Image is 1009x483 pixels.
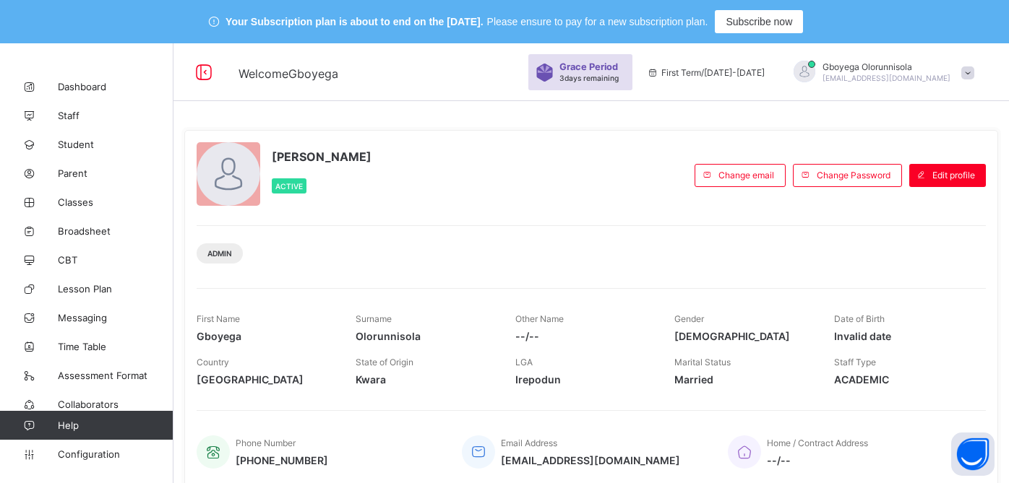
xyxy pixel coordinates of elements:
[197,373,334,386] span: [GEOGRAPHIC_DATA]
[718,170,774,180] span: Change email
[817,170,890,180] span: Change Password
[647,67,765,78] span: session/term information
[197,313,240,324] span: First Name
[515,373,653,386] span: Irepodun
[58,81,173,92] span: Dashboard
[58,196,173,208] span: Classes
[58,419,173,431] span: Help
[674,313,704,324] span: Gender
[207,249,232,258] span: Admin
[275,182,303,191] span: Active
[823,74,950,82] span: [EMAIL_ADDRESS][DOMAIN_NAME]
[356,357,413,367] span: State of Origin
[236,454,328,466] span: [PHONE_NUMBER]
[58,167,173,179] span: Parent
[726,16,792,27] span: Subscribe now
[536,64,554,82] img: sticker-purple.71386a28dfed39d6af7621340158ba97.svg
[58,312,173,323] span: Messaging
[58,341,173,352] span: Time Table
[356,373,493,386] span: Kwara
[834,313,885,324] span: Date of Birth
[501,438,557,448] span: Email Address
[58,370,173,381] span: Assessment Format
[834,357,876,367] span: Staff Type
[487,16,708,27] span: Please ensure to pay for a new subscription plan.
[767,438,868,448] span: Home / Contract Address
[515,313,564,324] span: Other Name
[356,330,493,342] span: Olorunnisola
[272,149,372,164] span: [PERSON_NAME]
[58,139,173,150] span: Student
[58,110,173,121] span: Staff
[236,438,296,448] span: Phone Number
[58,225,173,237] span: Broadsheet
[197,330,334,342] span: Gboyega
[58,254,173,266] span: CBT
[559,61,618,72] span: Grace Period
[674,357,731,367] span: Marital Status
[674,373,812,386] span: Married
[239,66,338,81] span: Welcome Gboyega
[501,454,680,466] span: [EMAIL_ADDRESS][DOMAIN_NAME]
[834,373,971,386] span: ACADEMIC
[58,399,173,410] span: Collaborators
[823,61,950,72] span: Gboyega Olorunnisola
[932,170,975,180] span: Edit profile
[834,330,971,342] span: Invalid date
[197,357,229,367] span: Country
[559,74,619,82] span: 3 days remaining
[58,283,173,295] span: Lesson Plan
[767,454,868,466] span: --/--
[515,357,533,367] span: LGA
[58,448,173,460] span: Configuration
[515,330,653,342] span: --/--
[674,330,812,342] span: [DEMOGRAPHIC_DATA]
[356,313,392,324] span: Surname
[951,432,995,476] button: Open asap
[226,16,483,27] span: Your Subscription plan is about to end on the [DATE].
[779,61,982,84] div: GboyegaOlorunnisola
